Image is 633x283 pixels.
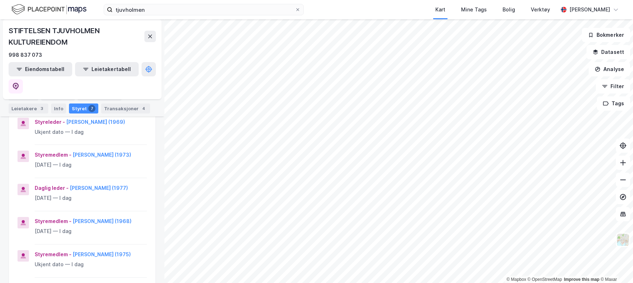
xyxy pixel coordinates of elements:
a: Mapbox [506,277,526,282]
a: Improve this map [564,277,599,282]
div: [DATE] — I dag [35,194,147,202]
div: Styret [69,103,98,113]
div: Verktøy [531,5,550,14]
img: Z [616,233,630,247]
iframe: Chat Widget [597,249,633,283]
div: Mine Tags [461,5,487,14]
button: Eiendomstabell [9,62,72,76]
div: [DATE] — I dag [35,227,147,236]
button: Leietakertabell [75,62,139,76]
button: Analyse [589,62,630,76]
div: 998 837 073 [9,51,42,59]
div: Transaksjoner [101,103,150,113]
div: STIFTELSEN TJUVHOLMEN KULTUREIENDOM [9,25,144,48]
div: 4 [140,105,147,112]
div: Kart [435,5,445,14]
button: Bokmerker [582,28,630,42]
div: Leietakere [9,103,48,113]
div: Ukjent dato — I dag [35,128,147,136]
div: 7 [88,105,95,112]
div: Bolig [503,5,515,14]
input: Søk på adresse, matrikkel, gårdeiere, leietakere eller personer [113,4,295,15]
div: Info [51,103,66,113]
button: Datasett [587,45,630,59]
img: logo.f888ab2527a4732fd821a326f86c7f29.svg [11,3,86,16]
button: Filter [596,79,630,94]
div: [DATE] — I dag [35,161,147,169]
div: [PERSON_NAME] [569,5,610,14]
button: Tags [597,96,630,111]
div: Ukjent dato — I dag [35,260,147,269]
div: Kontrollprogram for chat [597,249,633,283]
div: 3 [38,105,45,112]
a: OpenStreetMap [528,277,562,282]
